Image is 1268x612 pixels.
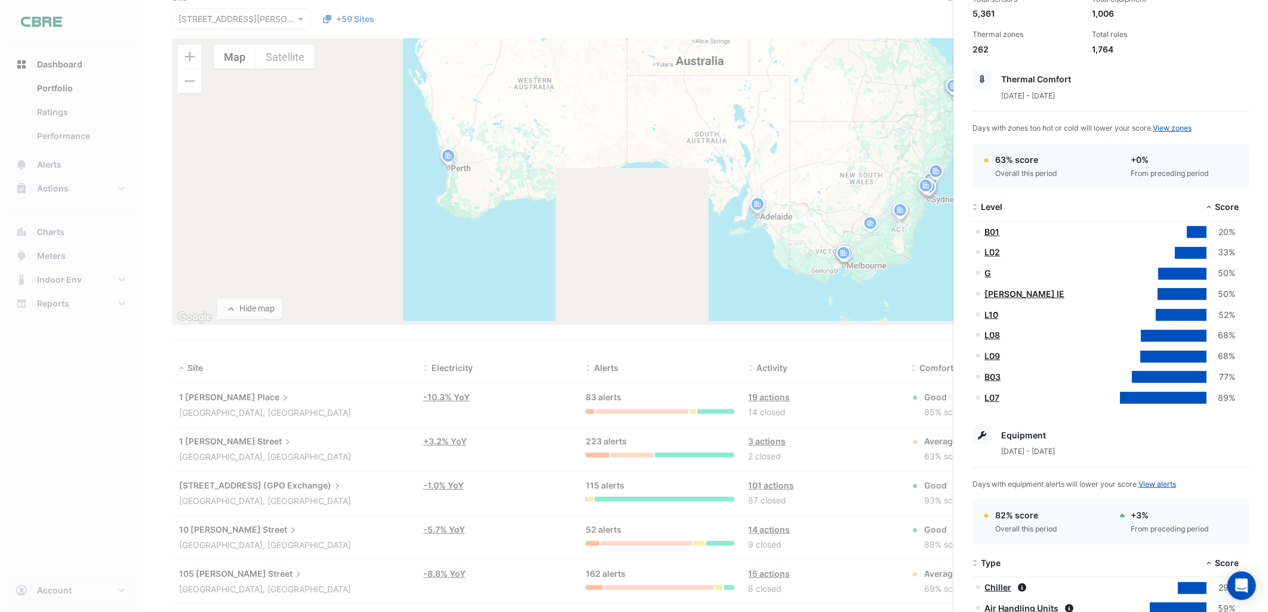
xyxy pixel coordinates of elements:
[995,153,1057,166] div: 63% score
[1131,153,1209,166] div: + 0%
[984,247,1000,257] a: L02
[1207,308,1235,322] div: 52%
[995,524,1057,534] div: Overall this period
[972,43,1082,55] div: 262
[984,289,1064,299] a: [PERSON_NAME] IE
[1138,480,1176,489] a: View alerts
[1001,430,1046,440] span: Equipment
[995,168,1057,179] div: Overall this period
[972,123,1192,132] span: Days with zones too hot or cold will lower your score.
[984,582,1011,592] a: Chiller
[1092,29,1202,40] div: Total rules
[1001,91,1055,100] span: [DATE] - [DATE]
[984,310,998,320] a: L10
[1092,7,1202,20] div: 1,006
[1207,267,1235,280] div: 50%
[1215,202,1239,212] span: Score
[984,372,1001,382] a: B03
[972,480,1176,489] span: Days with equipment alerts will lower your score.
[984,268,991,278] a: G
[1001,74,1071,84] span: Thermal Comfort
[984,227,999,237] a: B01
[984,392,999,403] a: L07
[1092,43,1202,55] div: 1,764
[984,330,1000,340] a: L08
[972,29,1082,40] div: Thermal zones
[1207,350,1235,363] div: 68%
[995,509,1057,521] div: 82% score
[1207,225,1235,239] div: 20%
[972,7,1082,20] div: 5,361
[1207,288,1235,301] div: 50%
[1207,581,1235,595] div: 29%
[984,351,1000,361] a: L09
[1215,558,1239,568] span: Score
[1001,447,1055,456] span: [DATE] - [DATE]
[1227,571,1256,600] div: Open Intercom Messenger
[981,202,1002,212] span: Level
[1207,370,1235,384] div: 77%
[1131,524,1209,534] div: From preceding period
[981,558,1001,568] span: Type
[1153,123,1192,132] a: View zones
[1207,246,1235,259] div: 33%
[1131,168,1209,179] div: From preceding period
[1207,391,1235,405] div: 89%
[1131,509,1209,521] div: + 3%
[1207,329,1235,342] div: 68%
